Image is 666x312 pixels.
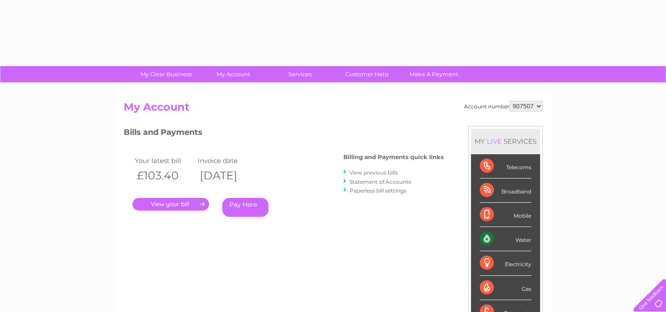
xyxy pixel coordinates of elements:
[195,155,259,167] td: Invoice date
[132,155,196,167] td: Your latest bill
[485,137,504,145] div: LIVE
[130,66,202,82] a: My Clear Business
[343,154,444,160] h4: Billing and Payments quick links
[480,251,531,275] div: Electricity
[132,198,209,211] a: .
[471,129,540,154] div: MY SERVICES
[480,203,531,227] div: Mobile
[197,66,269,82] a: My Account
[480,227,531,251] div: Water
[464,101,543,111] div: Account number
[195,167,259,185] th: [DATE]
[480,178,531,203] div: Broadband
[132,167,196,185] th: £103.40
[350,178,411,185] a: Statement of Accounts
[331,66,403,82] a: Customer Help
[480,154,531,178] div: Telecoms
[350,169,398,176] a: View previous bills
[397,66,470,82] a: Make A Payment
[264,66,336,82] a: Services
[124,101,543,118] h2: My Account
[350,187,406,194] a: Paperless bill settings
[480,276,531,300] div: Gas
[124,126,444,141] h3: Bills and Payments
[222,198,269,217] a: Pay Here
